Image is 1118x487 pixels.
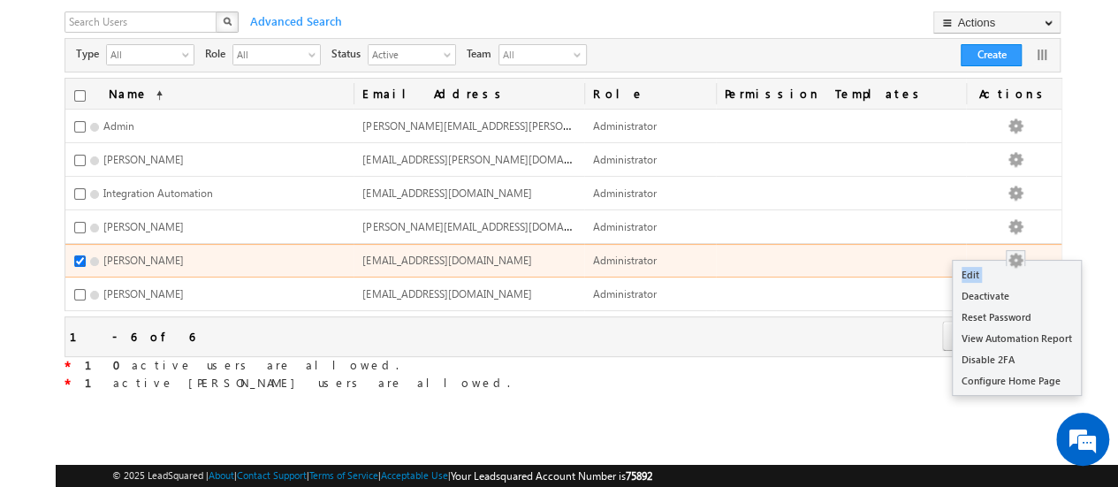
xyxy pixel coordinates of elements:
a: Terms of Service [309,469,378,481]
strong: 1 [85,375,113,390]
a: Configure Home Page [953,370,1081,392]
span: Your Leadsquared Account Number is [451,469,652,483]
a: View Automation Report [953,328,1081,349]
a: Name [100,79,171,109]
a: Edit [953,264,1081,285]
span: Admin [103,119,134,133]
span: © 2025 LeadSquared | | | | | [112,468,652,484]
a: Contact Support [237,469,307,481]
span: Integration Automation [103,186,213,200]
div: 1 - 6 of 6 [70,326,194,346]
span: [PERSON_NAME] [103,220,184,233]
span: Actions [966,79,1061,109]
span: 75892 [626,469,652,483]
span: (sorted ascending) [148,88,163,103]
a: Acceptable Use [381,469,448,481]
button: Actions [933,11,1061,34]
span: select [182,49,196,59]
span: active [PERSON_NAME] users are allowed. [71,375,510,390]
span: Type [76,46,106,62]
span: [PERSON_NAME] [103,287,184,301]
textarea: Type your message and hit 'Enter' [23,164,323,359]
strong: 10 [85,357,132,372]
span: [PERSON_NAME] [103,153,184,166]
div: Chat with us now [92,93,297,116]
a: About [209,469,234,481]
button: Create [961,44,1022,66]
img: Search [223,17,232,26]
input: Search Users [65,11,218,33]
div: Minimize live chat window [290,9,332,51]
em: Start Chat [240,372,321,396]
a: Disable 2FA [953,349,1081,370]
a: Reset Password [953,307,1081,328]
span: Advanced Search [241,13,347,29]
span: [PERSON_NAME] [103,254,184,267]
img: d_60004797649_company_0_60004797649 [30,93,74,116]
span: All [107,45,179,63]
span: active users are allowed. [71,357,399,372]
a: Deactivate [953,285,1081,307]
